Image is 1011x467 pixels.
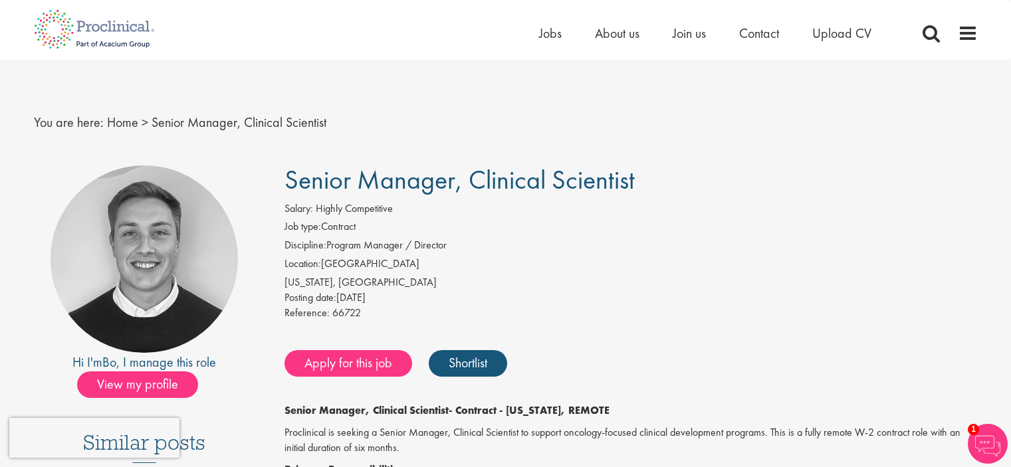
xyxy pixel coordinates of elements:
span: You are here: [34,114,104,131]
span: View my profile [77,371,198,398]
li: Contract [284,219,978,238]
span: 1 [968,424,979,435]
a: Shortlist [429,350,507,377]
div: Hi I'm , I manage this role [34,353,255,372]
a: Upload CV [812,25,871,42]
iframe: reCAPTCHA [9,418,179,458]
a: breadcrumb link [107,114,138,131]
strong: Senior Manager, Clinical Scientist [284,403,449,417]
span: > [142,114,148,131]
span: Senior Manager, Clinical Scientist [284,163,635,197]
img: imeage of recruiter Bo Forsen [51,165,238,353]
a: Contact [739,25,779,42]
label: Reference: [284,306,330,321]
a: View my profile [77,374,211,391]
span: Senior Manager, Clinical Scientist [152,114,326,131]
strong: - Contract - [US_STATE], REMOTE [449,403,610,417]
label: Job type: [284,219,321,234]
label: Discipline: [284,238,326,253]
span: Posting date: [284,290,336,304]
a: Join us [673,25,706,42]
a: About us [595,25,639,42]
label: Location: [284,256,321,272]
label: Salary: [284,201,313,217]
a: Jobs [539,25,562,42]
span: 66722 [332,306,361,320]
span: Highly Competitive [316,201,393,215]
a: Bo [102,353,116,371]
li: Program Manager / Director [284,238,978,256]
a: Apply for this job [284,350,412,377]
div: [US_STATE], [GEOGRAPHIC_DATA] [284,275,978,290]
img: Chatbot [968,424,1008,464]
div: [DATE] [284,290,978,306]
li: [GEOGRAPHIC_DATA] [284,256,978,275]
p: Proclinical is seeking a Senior Manager, Clinical Scientist to support oncology-focused clinical ... [284,425,978,456]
